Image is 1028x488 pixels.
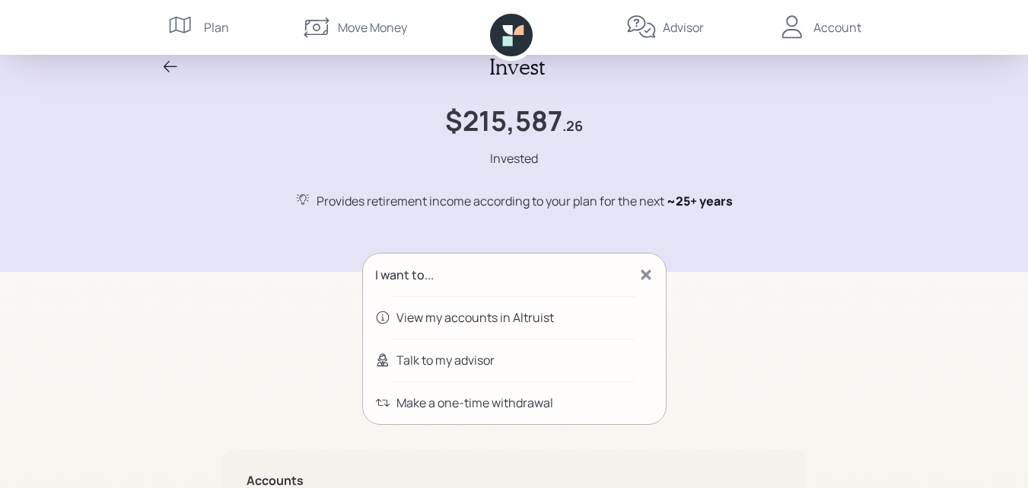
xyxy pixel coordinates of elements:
h5: Accounts [247,474,782,488]
div: I want to... [375,266,434,284]
div: Advisor [663,18,704,37]
span: ~ 25+ years [667,193,733,209]
h1: $215,587 [445,104,562,137]
div: View my accounts in Altruist [396,308,554,327]
div: Provides retirement income according to your plan for the next [317,192,733,210]
div: Talk to my advisor [396,351,495,369]
div: Invested [490,149,538,167]
div: Move Money [338,18,407,37]
h2: Invest [489,54,545,80]
div: Account [813,18,861,37]
h4: .26 [562,118,583,135]
div: Make a one-time withdrawal [396,394,553,412]
div: Plan [204,18,229,37]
